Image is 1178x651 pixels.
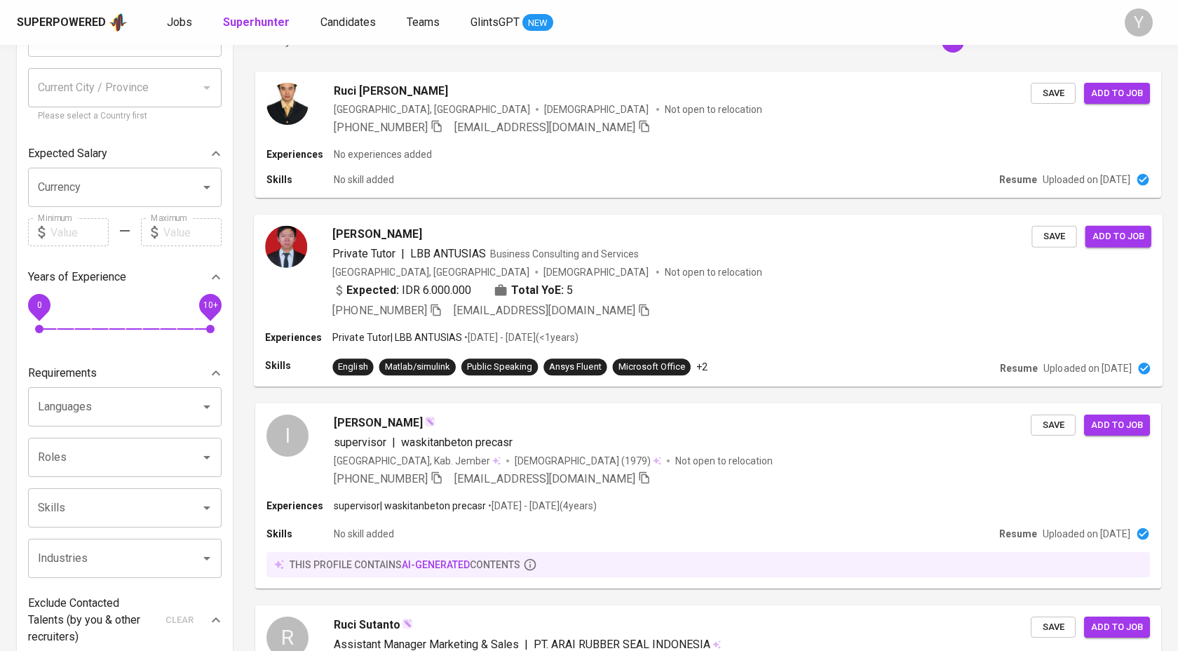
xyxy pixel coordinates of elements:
div: Ansys Fluent [549,361,601,374]
a: I[PERSON_NAME]supervisor|waskitanbeton precasr[GEOGRAPHIC_DATA], Kab. Jember[DEMOGRAPHIC_DATA] (1... [255,403,1161,589]
span: | [401,245,405,262]
span: [PERSON_NAME] [334,415,423,431]
span: [PHONE_NUMBER] [334,472,428,485]
p: Experiences [265,330,332,344]
p: No skill added [334,527,394,541]
p: Skills [265,358,332,373]
img: magic_wand.svg [402,618,413,629]
span: supervisor [334,436,386,449]
span: [PHONE_NUMBER] [332,304,426,317]
div: Public Speaking [467,361,532,374]
div: English [338,361,367,374]
p: No experiences added [334,147,432,161]
span: 0 [36,300,41,310]
span: Save [1038,619,1069,636]
button: Open [197,177,217,197]
span: Jobs [167,15,192,29]
span: Private Tutor [332,246,395,260]
p: Uploaded on [DATE] [1043,361,1131,375]
span: Add to job [1091,619,1143,636]
span: Candidates [320,15,376,29]
span: Business Consulting and Services [490,248,639,259]
p: Years of Experience [28,269,126,286]
div: Years of Experience [28,263,222,291]
p: supervisor | waskitanbeton precasr [334,499,486,513]
p: +2 [696,360,708,374]
button: Save [1031,415,1076,436]
a: GlintsGPT NEW [470,14,553,32]
span: PT. ARAI RUBBER SEAL INDONESIA [534,638,710,651]
button: Open [197,448,217,467]
p: this profile contains contents [290,558,520,572]
p: Not open to relocation [665,264,762,278]
a: [PERSON_NAME]Private Tutor|LBB ANTUSIASBusiness Consulting and Services[GEOGRAPHIC_DATA], [GEOGRA... [255,215,1161,387]
span: [DEMOGRAPHIC_DATA] [515,454,621,468]
div: Expected Salary [28,140,222,168]
span: waskitanbeton precasr [401,436,513,449]
p: Not open to relocation [665,102,762,116]
span: [DEMOGRAPHIC_DATA] [543,264,650,278]
p: Experiences [266,499,334,513]
span: Save [1038,86,1069,102]
div: [GEOGRAPHIC_DATA], [GEOGRAPHIC_DATA] [334,102,530,116]
button: Save [1031,225,1076,247]
span: NEW [522,16,553,30]
input: Value [50,218,109,246]
img: 00bf9e111e0580ea446f681457699436.jpg [266,83,309,125]
button: Open [197,549,217,568]
div: [GEOGRAPHIC_DATA], [GEOGRAPHIC_DATA] [332,264,529,278]
span: [PHONE_NUMBER] [334,121,428,134]
a: Teams [407,14,442,32]
span: [EMAIL_ADDRESS][DOMAIN_NAME] [454,472,635,485]
button: Add to job [1084,83,1150,105]
button: Open [197,498,217,518]
span: [PERSON_NAME] [332,225,421,242]
span: [DEMOGRAPHIC_DATA] [544,102,651,116]
button: Add to job [1084,415,1150,436]
p: Skills [266,173,334,187]
b: Expected: [346,281,398,298]
p: Uploaded on [DATE] [1043,173,1130,187]
span: 5 [567,281,573,298]
span: AI-generated [402,559,470,570]
p: Resume [1000,361,1038,375]
button: Add to job [1084,617,1150,638]
span: LBB ANTUSIAS [410,246,486,260]
button: Save [1031,83,1076,105]
span: Teams [407,15,440,29]
span: GlintsGPT [470,15,520,29]
span: Add to job [1091,86,1143,102]
p: Not open to relocation [675,454,773,468]
div: IDR 6.000.000 [332,281,471,298]
span: | [392,434,395,451]
p: Expected Salary [28,145,107,162]
div: Requirements [28,359,222,387]
p: Exclude Contacted Talents (by you & other recruiters) [28,595,157,645]
a: Candidates [320,14,379,32]
p: • [DATE] - [DATE] ( <1 years ) [462,330,578,344]
span: Assistant Manager Marketing & Sales [334,638,519,651]
span: Save [1038,228,1069,244]
span: [EMAIL_ADDRESS][DOMAIN_NAME] [454,304,635,317]
p: Experiences [266,147,334,161]
span: Add to job [1092,228,1144,244]
span: 10+ [203,300,217,310]
button: Save [1031,617,1076,638]
div: Matlab/simulink [385,361,450,374]
span: Ruci Sutanto [334,617,400,633]
button: Add to job [1085,225,1151,247]
span: Add to job [1091,417,1143,434]
div: I [266,415,309,457]
p: Skills [266,527,334,541]
button: Open [197,397,217,417]
p: Requirements [28,365,97,382]
span: Save [1038,417,1069,434]
p: Please select a Country first [38,109,212,123]
span: [EMAIL_ADDRESS][DOMAIN_NAME] [454,121,635,134]
p: No skill added [334,173,394,187]
p: Resume [999,173,1037,187]
b: Superhunter [223,15,290,29]
a: Superpoweredapp logo [17,12,128,33]
img: app logo [109,12,128,33]
div: Exclude Contacted Talents (by you & other recruiters)clear [28,595,222,645]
